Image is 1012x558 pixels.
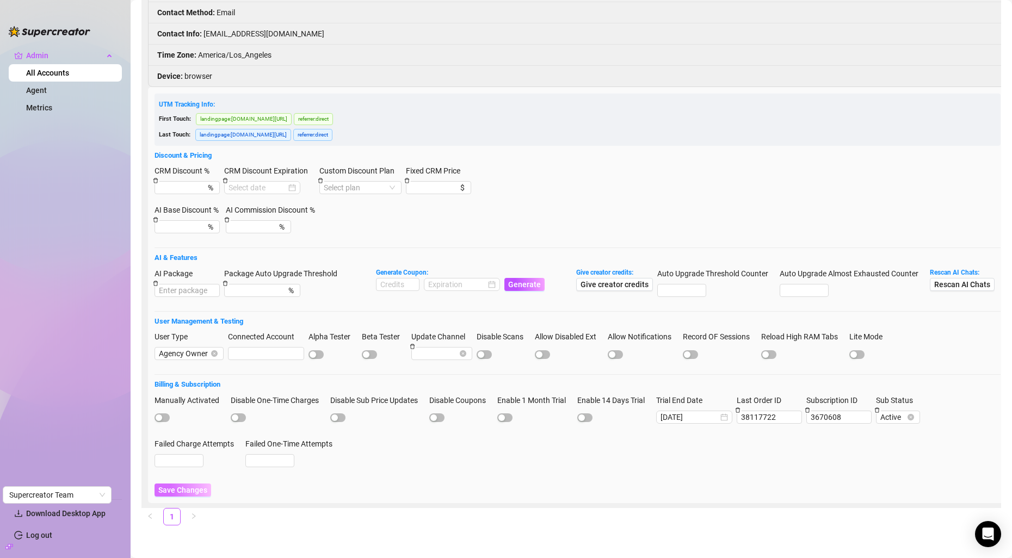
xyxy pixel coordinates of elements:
[581,280,649,289] span: Give creator credits
[577,394,652,406] label: Enable 14 Days Trial
[293,129,332,141] span: referrer : direct
[608,331,678,343] label: Allow Notifications
[661,411,718,423] input: Trial End Date
[224,217,230,222] span: delete
[807,411,871,423] input: Subscription ID
[5,543,13,550] span: build
[411,331,472,343] label: Update Channel
[149,23,1007,45] li: [EMAIL_ADDRESS][DOMAIN_NAME]
[157,29,202,38] strong: Contact Info :
[377,278,419,290] input: Credits
[429,413,445,422] button: Disable Coupons
[155,438,241,450] label: Failed Charge Attempts
[155,204,226,216] label: AI Base Discount %
[155,284,220,297] input: AI Package
[26,509,106,518] span: Download Desktop App
[155,455,203,467] input: Failed Charge Attempts
[930,278,995,291] button: Rescan AI Chats
[975,521,1001,547] div: Open Intercom Messenger
[577,413,593,422] button: Enable 14 Days Trial
[880,411,916,423] span: Active
[157,51,196,59] strong: Time Zone :
[9,487,105,503] span: Supercreator Team
[576,278,653,291] button: Give creator credits
[608,350,623,359] button: Allow Notifications
[223,281,228,286] span: delete
[683,331,757,343] label: Record OF Sessions
[155,483,211,497] button: Save Changes
[159,182,206,194] input: CRM Discount %
[164,509,180,525] a: 1
[535,350,550,359] button: Allow Disabled Ext
[224,268,344,280] label: Package Auto Upgrade Threshold
[14,51,23,60] span: crown
[410,182,458,194] input: Fixed CRM Price
[141,508,159,525] button: left
[876,394,920,406] label: Sub Status
[428,278,486,290] input: Expiration
[147,513,153,519] span: left
[229,182,286,194] input: CRM Discount Expiration
[229,284,286,296] input: Package Auto Upgrade Threshold
[211,350,218,357] span: close-circle
[245,438,340,450] label: Failed One-Time Attempts
[157,72,183,80] strong: Device :
[761,350,776,359] button: Reload High RAM Tabs
[185,508,202,525] li: Next Page
[163,508,181,525] li: 1
[805,407,810,413] span: delete
[737,411,801,423] input: Last Order ID
[196,113,292,125] span: landingpage : [DOMAIN_NAME][URL]
[497,413,513,422] button: Enable 1 Month Trial
[683,350,698,359] button: Record OF Sessions
[26,531,52,540] a: Log out
[737,394,788,406] label: Last Order ID
[159,348,219,359] span: Agency Owner
[658,284,706,296] input: Auto Upgrade Threshold Counter
[157,8,215,17] strong: Contact Method :
[26,69,69,77] a: All Accounts
[930,269,979,276] strong: Rescan AI Chats:
[477,350,492,359] button: Disable Scans
[246,455,294,467] input: Failed One-Time Attempts
[656,394,709,406] label: Trial End Date
[153,281,158,286] span: delete
[308,350,324,359] button: Alpha Tester
[376,269,428,276] strong: Generate Coupon:
[155,379,1001,390] h5: Billing & Subscription
[934,280,990,289] span: Rescan AI Chats
[508,280,541,289] span: Generate
[14,509,23,518] span: download
[330,394,425,406] label: Disable Sub Price Updates
[155,165,217,177] label: CRM Discount %
[362,331,407,343] label: Beta Tester
[9,26,90,37] img: logo-BBDzfeDw.svg
[149,45,1007,66] li: America/Los_Angeles
[874,407,880,413] span: delete
[908,414,914,420] span: close-circle
[190,513,197,519] span: right
[195,129,291,141] span: landingpage : [DOMAIN_NAME][URL]
[26,86,47,95] a: Agent
[230,221,277,233] input: AI Commission Discount %
[155,150,1001,161] h5: Discount & Pricing
[231,394,326,406] label: Disable One-Time Charges
[224,165,315,177] label: CRM Discount Expiration
[780,284,828,296] input: Auto Upgrade Almost Exhausted Counter
[153,217,158,222] span: delete
[159,221,206,233] input: AI Base Discount %
[231,413,246,422] button: Disable One-Time Charges
[155,413,170,422] button: Manually Activated
[404,178,410,183] span: delete
[158,486,207,494] span: Save Changes
[159,131,190,138] span: Last Touch:
[406,165,467,177] label: Fixed CRM Price
[149,2,1007,23] li: Email
[149,66,1007,86] li: browser
[155,331,195,343] label: User Type
[849,331,890,343] label: Lite Mode
[460,350,466,357] span: close-circle
[535,331,603,343] label: Allow Disabled Ext
[228,347,304,360] input: Connected Account
[308,331,357,343] label: Alpha Tester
